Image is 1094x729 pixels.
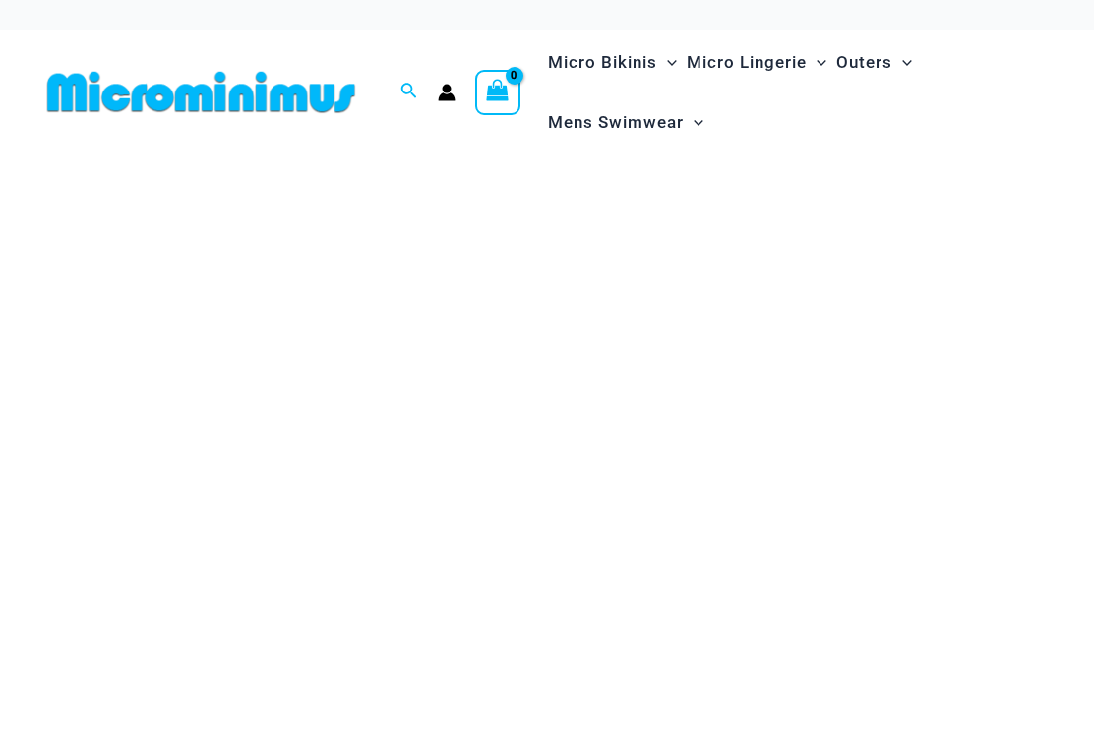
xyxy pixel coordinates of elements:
a: Account icon link [438,84,456,101]
span: Micro Lingerie [687,37,807,88]
a: Micro BikinisMenu ToggleMenu Toggle [543,32,682,92]
span: Menu Toggle [657,37,677,88]
a: Micro LingerieMenu ToggleMenu Toggle [682,32,831,92]
span: Menu Toggle [892,37,912,88]
img: MM SHOP LOGO FLAT [39,70,363,114]
a: View Shopping Cart, empty [475,70,520,115]
span: Micro Bikinis [548,37,657,88]
a: Mens SwimwearMenu ToggleMenu Toggle [543,92,708,152]
a: Search icon link [400,80,418,104]
span: Mens Swimwear [548,97,684,148]
nav: Site Navigation [540,30,1055,155]
span: Outers [836,37,892,88]
a: OutersMenu ToggleMenu Toggle [831,32,917,92]
span: Menu Toggle [684,97,703,148]
span: Menu Toggle [807,37,826,88]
